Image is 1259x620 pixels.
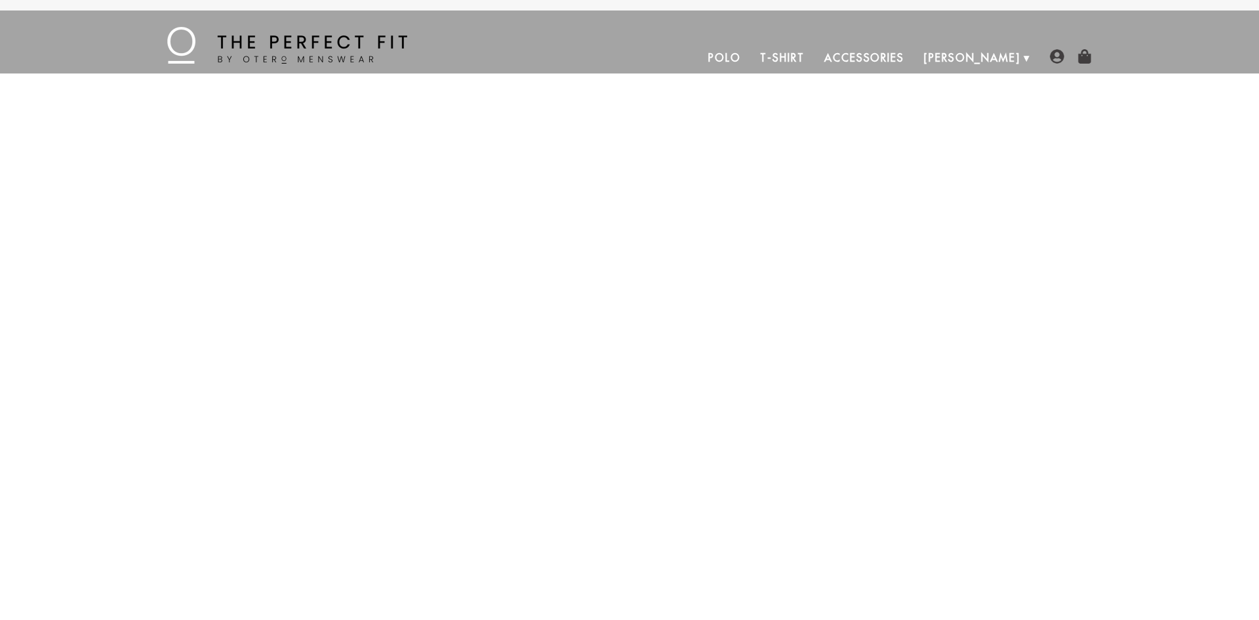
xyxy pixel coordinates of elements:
img: The Perfect Fit - by Otero Menswear - Logo [167,27,407,64]
img: user-account-icon.png [1050,49,1064,64]
a: [PERSON_NAME] [914,42,1030,73]
a: T-Shirt [750,42,814,73]
a: Polo [698,42,751,73]
img: shopping-bag-icon.png [1077,49,1092,64]
a: Accessories [814,42,914,73]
